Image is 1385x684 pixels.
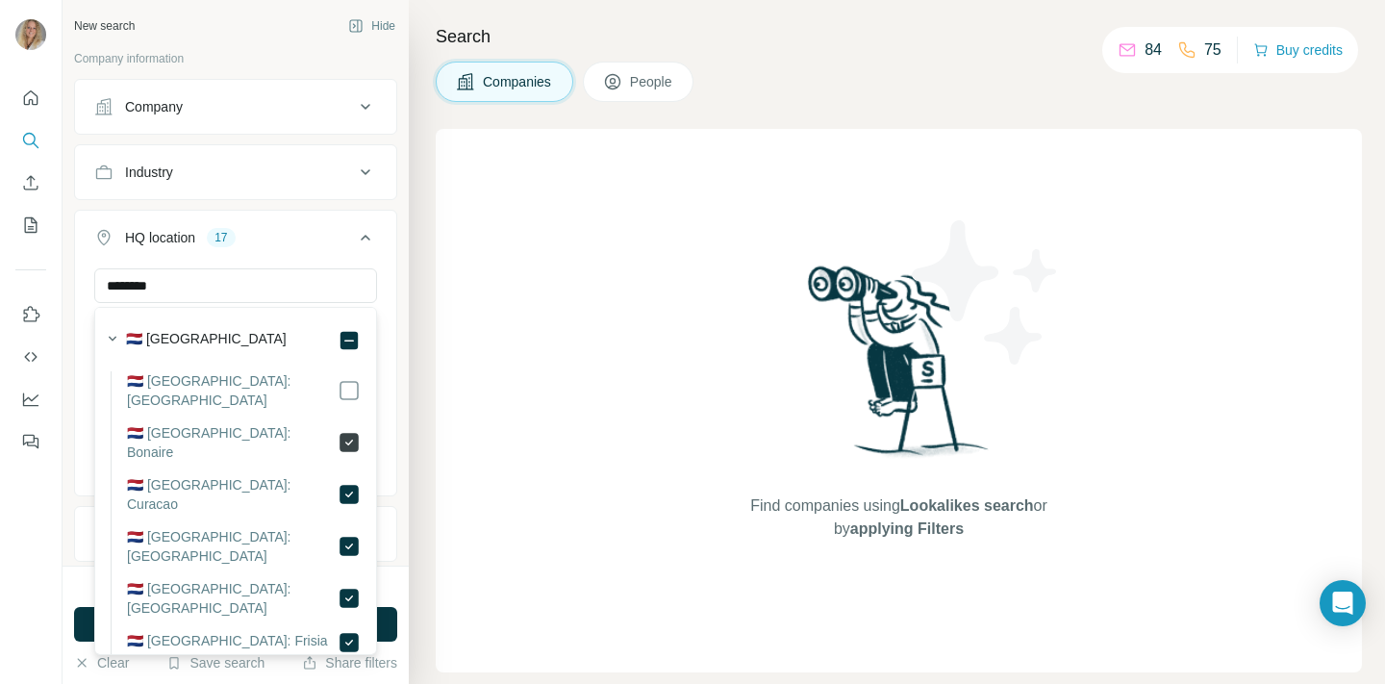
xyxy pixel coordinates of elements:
[127,423,338,462] label: 🇳🇱 [GEOGRAPHIC_DATA]: Bonaire
[744,494,1052,541] span: Find companies using or by
[15,297,46,332] button: Use Surfe on LinkedIn
[126,329,287,352] label: 🇳🇱 [GEOGRAPHIC_DATA]
[166,653,264,672] button: Save search
[75,511,396,557] button: Annual revenue ($)
[127,475,338,514] label: 🇳🇱 [GEOGRAPHIC_DATA]: Curacao
[630,72,674,91] span: People
[302,653,397,672] button: Share filters
[75,215,396,268] button: HQ location17
[74,17,135,35] div: New search
[899,206,1072,379] img: Surfe Illustration - Stars
[15,208,46,242] button: My lists
[127,371,338,410] label: 🇳🇱 [GEOGRAPHIC_DATA]: [GEOGRAPHIC_DATA]
[15,123,46,158] button: Search
[207,229,235,246] div: 17
[125,97,183,116] div: Company
[15,424,46,459] button: Feedback
[74,607,397,642] button: Run search
[15,382,46,417] button: Dashboard
[127,631,328,654] label: 🇳🇱 [GEOGRAPHIC_DATA]: Frisia
[1320,580,1366,626] div: Open Intercom Messenger
[483,72,553,91] span: Companies
[1204,38,1221,62] p: 75
[127,527,338,566] label: 🇳🇱 [GEOGRAPHIC_DATA]: [GEOGRAPHIC_DATA]
[15,19,46,50] img: Avatar
[74,50,397,67] p: Company information
[125,163,173,182] div: Industry
[436,23,1362,50] h4: Search
[75,84,396,130] button: Company
[799,261,999,475] img: Surfe Illustration - Woman searching with binoculars
[127,579,338,618] label: 🇳🇱 [GEOGRAPHIC_DATA]: [GEOGRAPHIC_DATA]
[15,81,46,115] button: Quick start
[1253,37,1343,63] button: Buy credits
[74,653,129,672] button: Clear
[125,228,195,247] div: HQ location
[1145,38,1162,62] p: 84
[75,149,396,195] button: Industry
[15,165,46,200] button: Enrich CSV
[900,497,1034,514] span: Lookalikes search
[15,340,46,374] button: Use Surfe API
[850,520,964,537] span: applying Filters
[335,12,409,40] button: Hide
